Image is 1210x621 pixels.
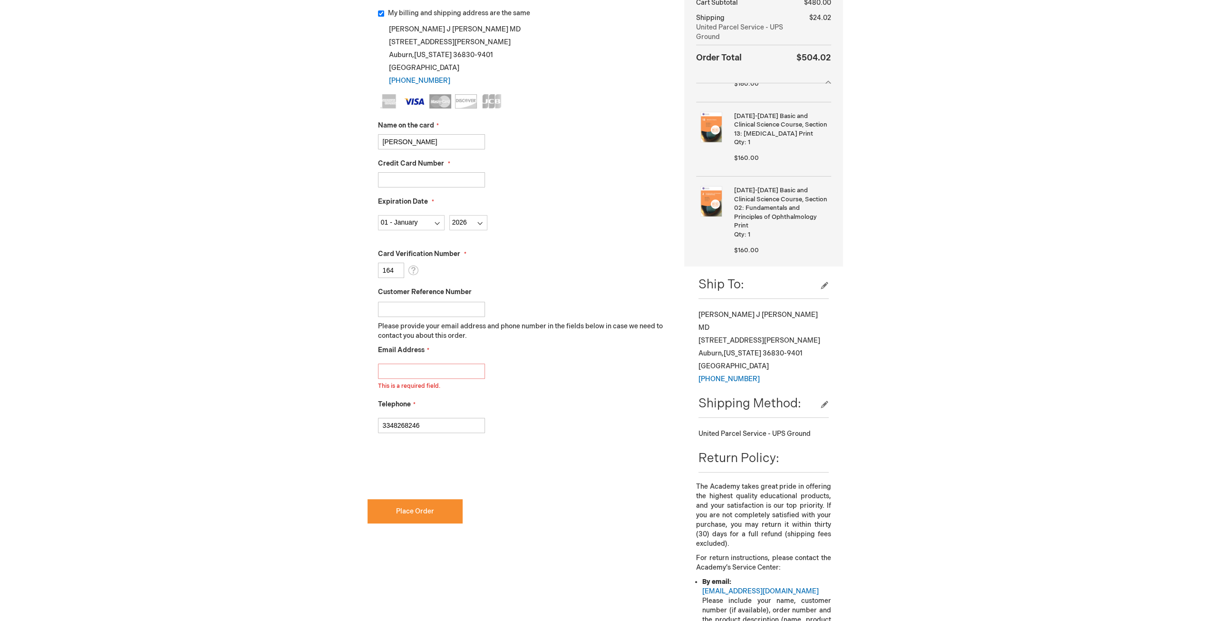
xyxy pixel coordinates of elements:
[429,94,451,108] img: MasterCard
[481,94,503,108] img: JCB
[809,14,831,22] span: $24.02
[396,507,434,515] span: Place Order
[378,288,472,296] span: Customer Reference Number
[378,250,460,258] span: Card Verification Number
[748,231,750,238] span: 1
[698,375,760,383] a: [PHONE_NUMBER]
[734,246,759,254] span: $160.00
[734,112,828,138] strong: [DATE]-[DATE] Basic and Clinical Science Course, Section 13: [MEDICAL_DATA] Print
[378,197,428,206] span: Expiration Date
[378,382,670,390] div: This is a required field.
[702,587,819,595] a: [EMAIL_ADDRESS][DOMAIN_NAME]
[378,94,400,108] img: American Express
[734,80,759,88] span: $160.00
[698,308,828,385] div: [PERSON_NAME] J [PERSON_NAME] MD [STREET_ADDRESS][PERSON_NAME] Auburn , 36830-9401 [GEOGRAPHIC_DATA]
[698,451,779,466] span: Return Policy:
[378,263,404,278] input: Card Verification Number
[734,186,828,230] strong: [DATE]-[DATE] Basic and Clinical Science Course, Section 02: Fundamentals and Principles of Ophth...
[696,112,726,142] img: 2025-2026 Basic and Clinical Science Course, Section 13: Refractive Surgery Print
[414,51,452,59] span: [US_STATE]
[696,50,742,64] strong: Order Total
[734,154,759,162] span: $160.00
[368,499,463,523] button: Place Order
[698,277,744,292] span: Ship To:
[378,346,425,354] span: Email Address
[378,121,434,129] span: Name on the card
[389,77,450,85] a: [PHONE_NUMBER]
[404,94,426,108] img: Visa
[698,430,811,438] span: United Parcel Service - UPS Ground
[368,448,512,485] iframe: reCAPTCHA
[378,23,670,87] div: [PERSON_NAME] J [PERSON_NAME] MD [STREET_ADDRESS][PERSON_NAME] Auburn , 36830-9401 [GEOGRAPHIC_DATA]
[696,186,726,217] img: 2025-2026 Basic and Clinical Science Course, Section 02: Fundamentals and Principles of Ophthalmo...
[378,172,485,187] input: Credit Card Number
[696,482,831,549] p: The Academy takes great pride in offering the highest quality educational products, and your sati...
[748,138,750,146] span: 1
[696,14,725,22] span: Shipping
[455,94,477,108] img: Discover
[378,322,670,341] p: Please provide your email address and phone number in the fields below in case we need to contact...
[696,23,796,42] span: United Parcel Service - UPS Ground
[378,400,411,408] span: Telephone
[698,396,801,411] span: Shipping Method:
[702,578,731,586] strong: By email:
[796,53,831,63] span: $504.02
[724,349,761,357] span: [US_STATE]
[388,9,530,17] span: My billing and shipping address are the same
[734,138,745,146] span: Qty
[696,553,831,572] p: For return instructions, please contact the Academy’s Service Center:
[734,231,745,238] span: Qty
[378,159,444,168] span: Credit Card Number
